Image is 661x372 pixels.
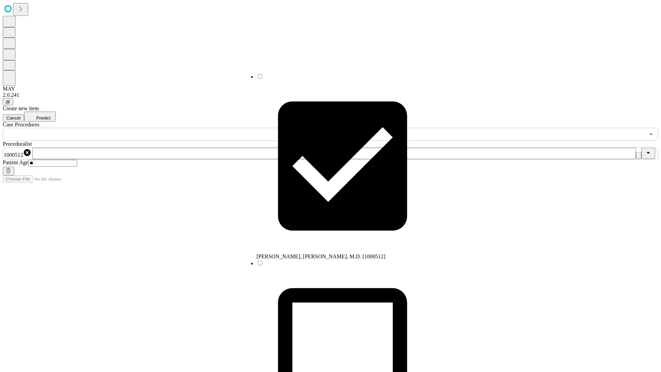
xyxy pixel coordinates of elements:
[3,92,658,98] div: 2.0.241
[6,115,21,121] span: Cancel
[3,86,658,92] div: MAY
[4,148,31,158] div: 1000512
[24,112,56,122] button: Predict
[256,254,386,259] span: [PERSON_NAME], [PERSON_NAME], M.D. [1000512]
[3,114,24,122] button: Cancel
[3,105,39,111] span: Create new item
[3,159,28,165] span: Patient Age
[3,141,32,147] span: Proceduralist
[36,115,50,121] span: Predict
[3,98,13,105] button: @
[4,152,23,158] span: 1000512
[6,99,10,104] span: @
[646,130,656,139] button: Open
[636,152,641,159] button: Clear
[3,122,39,127] span: Scheduled Procedure
[641,148,655,159] button: Close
